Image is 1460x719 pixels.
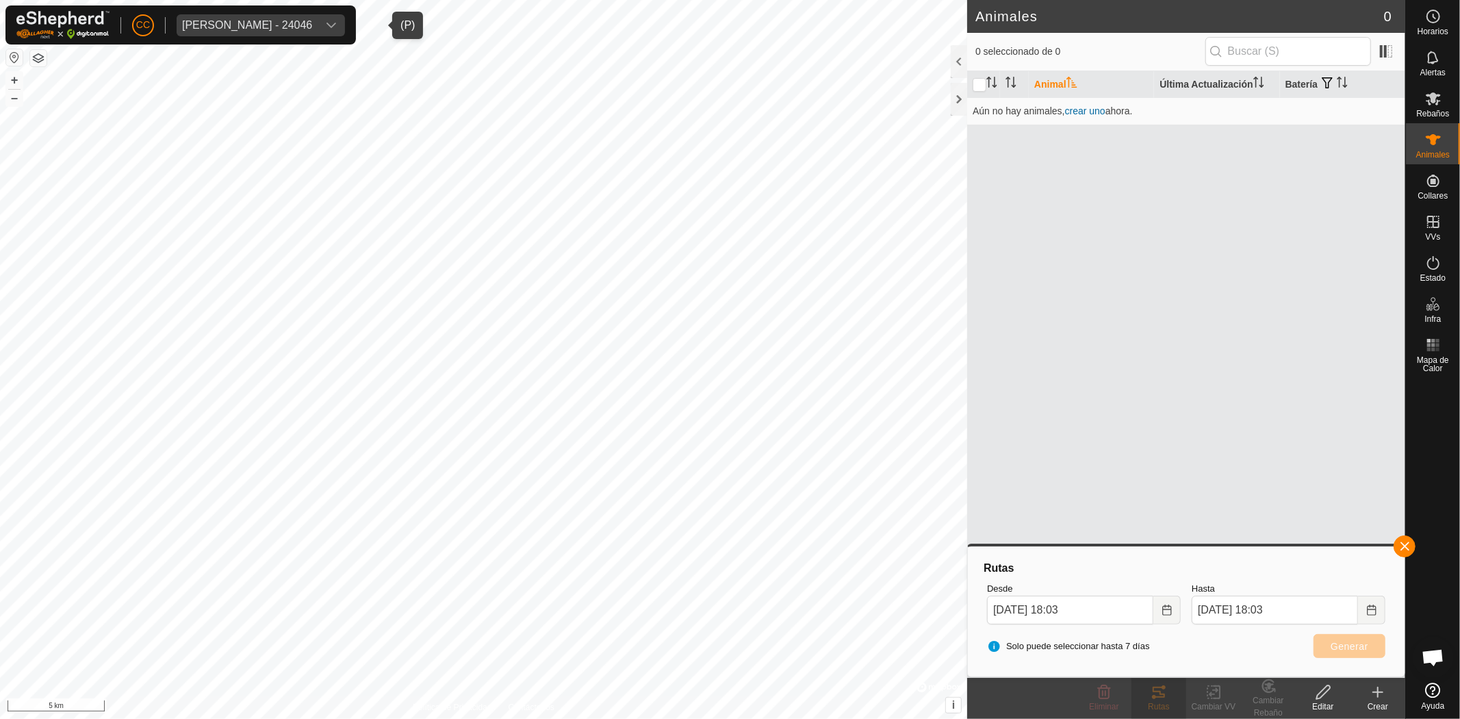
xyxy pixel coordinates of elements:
span: Eliminar [1089,702,1118,711]
div: Rutas [982,560,1391,577]
button: Choose Date [1153,596,1181,625]
td: Aún no hay animales, ahora. [967,97,1405,125]
span: Collares [1418,192,1448,200]
span: crear uno [1065,105,1105,116]
span: Horarios [1418,27,1448,36]
th: Batería [1280,71,1405,98]
button: Restablecer Mapa [6,49,23,66]
span: Mapa de Calor [1409,356,1457,373]
span: Ayuda [1422,702,1445,710]
span: i [952,699,955,711]
a: Política de Privacidad [413,701,491,714]
span: CC [136,18,150,32]
label: Hasta [1192,582,1385,596]
a: Ayuda [1406,677,1460,716]
p-sorticon: Activar para ordenar [986,79,997,90]
th: Animal [1029,71,1154,98]
span: Animales [1416,151,1450,159]
span: Generar [1331,641,1368,652]
a: Contáctenos [509,701,554,714]
span: Alertas [1420,68,1446,77]
div: Cambiar Rebaño [1241,694,1296,719]
div: Editar [1296,701,1350,713]
p-sorticon: Activar para ordenar [1006,79,1016,90]
p-sorticon: Activar para ordenar [1337,79,1348,90]
div: Chat abierto [1413,637,1454,678]
th: Última Actualización [1154,71,1279,98]
div: Rutas [1131,701,1186,713]
span: Solo puede seleccionar hasta 7 días [987,640,1150,653]
input: Buscar (S) [1205,37,1371,66]
span: Rebaños [1416,110,1449,118]
button: + [6,72,23,88]
img: Logo Gallagher [16,11,110,39]
div: [PERSON_NAME] - 24046 [182,20,312,31]
button: Choose Date [1358,596,1385,625]
h2: Animales [975,8,1384,25]
div: dropdown trigger [318,14,345,36]
p-sorticon: Activar para ordenar [1253,79,1264,90]
button: Generar [1314,634,1385,658]
button: i [946,698,961,713]
button: – [6,90,23,106]
label: Desde [987,582,1181,596]
span: Infra [1424,315,1441,323]
span: 0 seleccionado de 0 [975,45,1205,59]
div: Cambiar VV [1186,701,1241,713]
p-sorticon: Activar para ordenar [1066,79,1077,90]
span: VVs [1425,233,1440,241]
button: Capas del Mapa [30,50,47,66]
div: Crear [1350,701,1405,713]
span: Melquiades Almagro Garcia - 24046 [177,14,318,36]
span: Estado [1420,274,1446,282]
span: 0 [1384,6,1392,27]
